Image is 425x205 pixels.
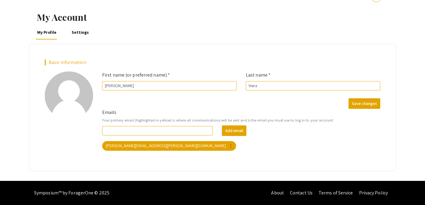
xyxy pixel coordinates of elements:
button: Save changes [349,98,380,109]
a: Contact Us [290,190,313,196]
a: Settings [70,25,90,39]
label: First name (or preferred name) * [102,71,170,79]
h1: My Account [37,12,395,23]
a: About [271,190,284,196]
h2: Basic information [45,59,380,65]
label: Last name * [246,71,271,79]
a: Terms of Service [319,190,353,196]
mat-icon: more_vert [228,143,234,149]
button: Add email [222,125,246,136]
a: My Profile [36,25,58,39]
iframe: Chat [5,178,26,200]
mat-chip-list: Your emails [102,140,380,152]
div: Symposium™ by ForagerOne © 2025 [34,181,109,205]
a: Privacy Policy [359,190,388,196]
mat-chip: [PERSON_NAME][EMAIL_ADDRESS][PERSON_NAME][DOMAIN_NAME] [102,141,236,151]
small: Your primary email (highlighted in yellow) is where all communications will be sent and is the em... [102,117,380,123]
app-email-chip: Your primary email [101,140,237,152]
label: Emails [102,109,117,116]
